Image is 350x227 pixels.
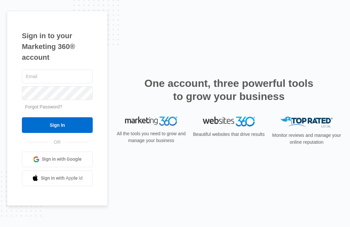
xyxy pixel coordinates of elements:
[42,156,82,163] span: Sign in with Google
[22,152,93,167] a: Sign in with Google
[22,117,93,133] input: Sign In
[22,30,93,63] h1: Sign in to your Marketing 360® account
[270,132,343,146] p: Monitor reviews and manage your online reputation
[22,170,93,186] a: Sign in with Apple Id
[49,139,65,146] span: OR
[203,117,255,126] img: Websites 360
[192,131,265,138] p: Beautiful websites that drive results
[115,130,188,144] p: All the tools you need to grow and manage your business
[125,117,177,126] img: Marketing 360
[41,175,83,182] span: Sign in with Apple Id
[22,70,93,83] input: Email
[280,117,333,127] img: Top Rated Local
[25,104,62,109] a: Forgot Password?
[142,77,315,103] h2: One account, three powerful tools to grow your business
